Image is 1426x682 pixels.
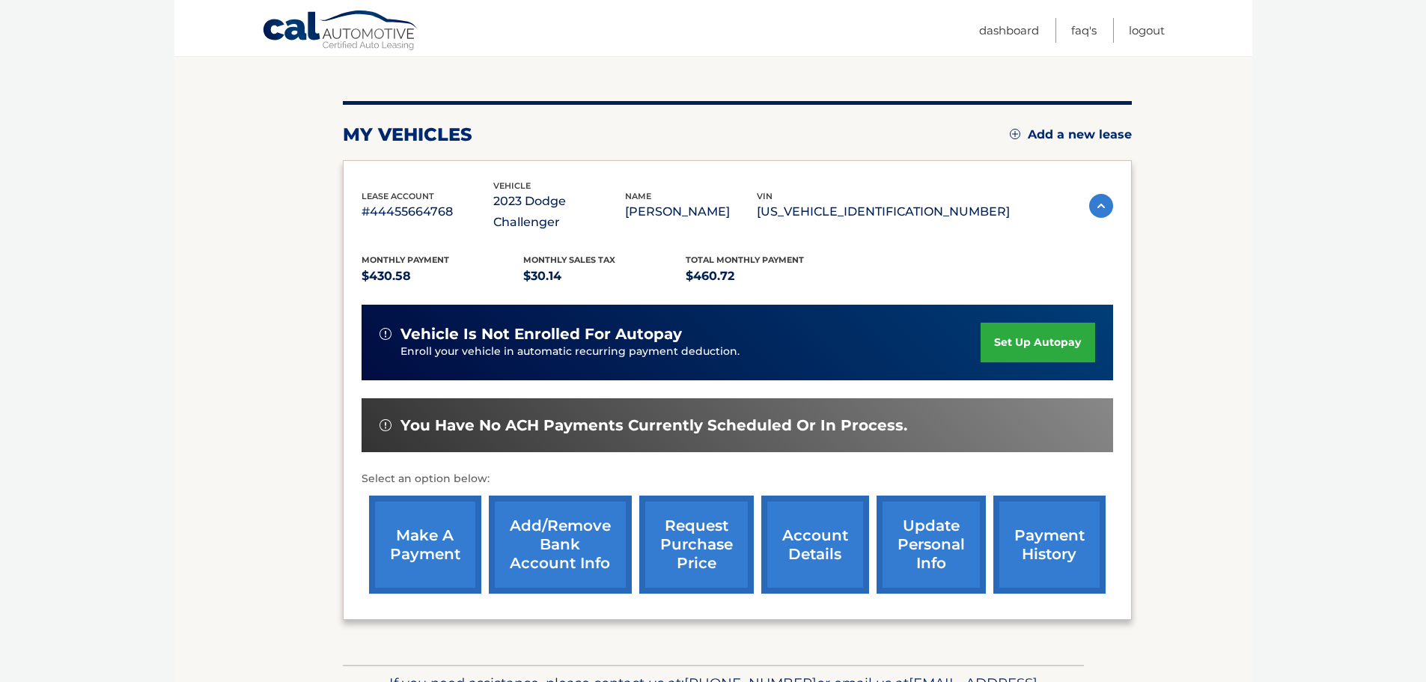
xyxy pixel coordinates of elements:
[362,470,1113,488] p: Select an option below:
[380,419,391,431] img: alert-white.svg
[979,18,1039,43] a: Dashboard
[686,255,804,265] span: Total Monthly Payment
[362,191,434,201] span: lease account
[757,201,1010,222] p: [US_VEHICLE_IDENTIFICATION_NUMBER]
[639,496,754,594] a: request purchase price
[493,191,625,233] p: 2023 Dodge Challenger
[262,10,419,53] a: Cal Automotive
[369,496,481,594] a: make a payment
[400,416,907,435] span: You have no ACH payments currently scheduled or in process.
[1010,127,1132,142] a: Add a new lease
[362,201,493,222] p: #44455664768
[362,266,524,287] p: $430.58
[625,191,651,201] span: name
[993,496,1106,594] a: payment history
[877,496,986,594] a: update personal info
[757,191,773,201] span: vin
[362,255,449,265] span: Monthly Payment
[400,344,981,360] p: Enroll your vehicle in automatic recurring payment deduction.
[400,325,682,344] span: vehicle is not enrolled for autopay
[489,496,632,594] a: Add/Remove bank account info
[343,124,472,146] h2: my vehicles
[1089,194,1113,218] img: accordion-active.svg
[1129,18,1165,43] a: Logout
[981,323,1094,362] a: set up autopay
[686,266,848,287] p: $460.72
[523,255,615,265] span: Monthly sales Tax
[523,266,686,287] p: $30.14
[1071,18,1097,43] a: FAQ's
[1010,129,1020,139] img: add.svg
[493,180,531,191] span: vehicle
[380,328,391,340] img: alert-white.svg
[761,496,869,594] a: account details
[625,201,757,222] p: [PERSON_NAME]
